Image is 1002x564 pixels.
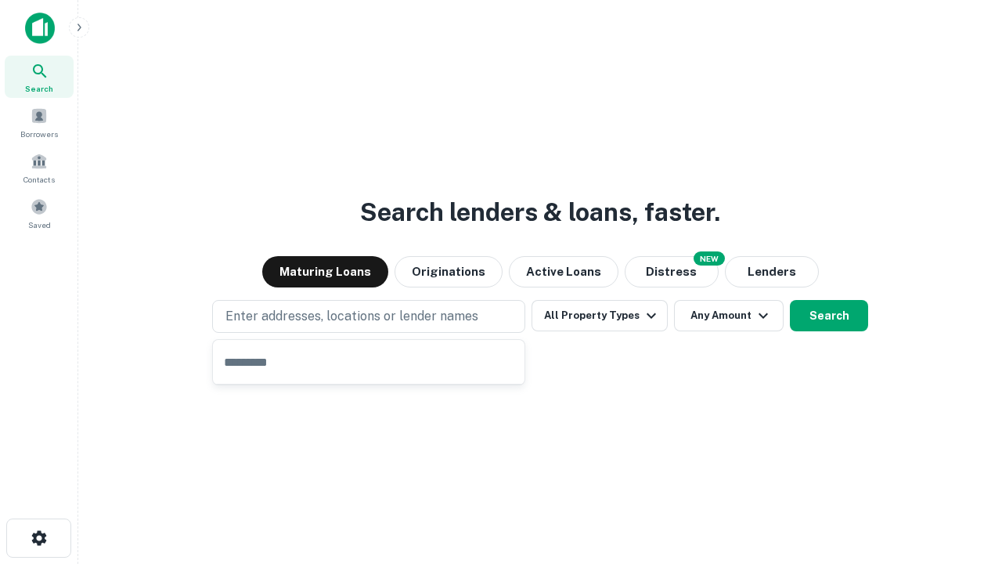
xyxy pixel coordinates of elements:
span: Saved [28,219,51,231]
a: Saved [5,192,74,234]
a: Contacts [5,146,74,189]
p: Enter addresses, locations or lender names [225,307,478,326]
a: Search [5,56,74,98]
a: Borrowers [5,101,74,143]
h3: Search lenders & loans, faster. [360,193,720,231]
button: Search distressed loans with lien and other non-mortgage details. [625,256,719,287]
button: Active Loans [509,256,618,287]
button: Maturing Loans [262,256,388,287]
button: Enter addresses, locations or lender names [212,300,525,333]
iframe: Chat Widget [924,439,1002,514]
span: Contacts [23,173,55,186]
button: Originations [395,256,503,287]
span: Search [25,82,53,95]
img: capitalize-icon.png [25,13,55,44]
button: Search [790,300,868,331]
div: NEW [694,251,725,266]
span: Borrowers [20,128,58,140]
button: All Property Types [532,300,668,331]
button: Lenders [725,256,819,287]
button: Any Amount [674,300,784,331]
